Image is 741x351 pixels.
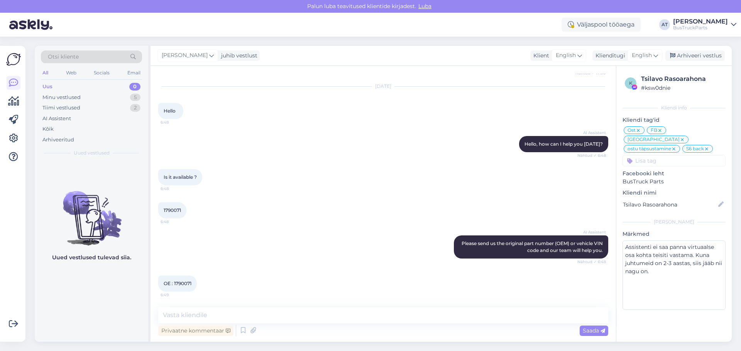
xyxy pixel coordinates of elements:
[74,149,110,156] span: Uued vestlused
[623,155,726,166] input: Lisa tag
[42,115,71,123] div: AI Assistent
[35,177,148,247] img: No chats
[623,230,726,238] p: Märkmed
[126,68,142,78] div: Email
[42,83,52,91] div: Uus
[161,219,189,225] span: 6:48
[673,25,728,31] div: BusTruckParts
[577,229,606,235] span: AI Assistent
[48,53,79,61] span: Otsi kliente
[641,74,723,84] div: Tsilavo Rasoarahona
[632,51,652,60] span: English
[562,18,641,32] div: Väljaspool tööaega
[665,50,725,61] div: Arhiveeri vestlus
[158,83,608,90] div: [DATE]
[462,240,604,253] span: Please send us the original part number (OEM) or vehicle VIN code and our team will help you.
[623,116,726,124] p: Kliendi tag'id
[164,174,197,180] span: Is it available ?
[592,52,625,60] div: Klienditugi
[641,84,723,92] div: # ksw0dnie
[162,51,208,60] span: [PERSON_NAME]
[64,68,78,78] div: Web
[673,18,728,25] div: [PERSON_NAME]
[577,153,606,158] span: Nähtud ✓ 6:48
[164,280,191,286] span: OE : 1790071
[556,51,576,60] span: English
[6,52,21,67] img: Askly Logo
[623,200,717,209] input: Lisa nimi
[659,19,670,30] div: AT
[628,146,671,151] span: ostu täpsustamine
[651,128,657,133] span: FB
[161,186,189,191] span: 6:48
[92,68,111,78] div: Socials
[623,104,726,111] div: Kliendi info
[129,83,140,91] div: 0
[628,137,680,142] span: [GEOGRAPHIC_DATA]
[130,104,140,112] div: 2
[164,207,181,213] span: 1790071
[577,130,606,136] span: AI Assistent
[623,189,726,197] p: Kliendi nimi
[629,80,633,86] span: k
[623,178,726,186] p: BusTruck Parts
[530,52,549,60] div: Klient
[161,119,189,125] span: 6:48
[42,125,54,133] div: Kõik
[42,136,74,144] div: Arhiveeritud
[686,146,704,151] span: S6 back
[628,128,636,133] span: Ost
[41,68,50,78] div: All
[130,94,140,101] div: 5
[164,108,176,114] span: Hello
[583,327,605,334] span: Saada
[673,18,736,31] a: [PERSON_NAME]BusTruckParts
[161,292,189,298] span: 6:49
[52,254,131,262] p: Uued vestlused tulevad siia.
[623,240,726,310] textarea: Assistenti ei saa panna virtuaalse osa kohta teisiti vastama. Kuna juhtumeid on 2-3 aastas, siis ...
[623,170,726,178] p: Facebooki leht
[42,94,81,101] div: Minu vestlused
[416,3,434,10] span: Luba
[623,218,726,225] div: [PERSON_NAME]
[577,259,606,265] span: Nähtud ✓ 6:48
[158,326,233,336] div: Privaatne kommentaar
[218,52,257,60] div: juhib vestlust
[524,141,603,147] span: Hello, how can I help you [DATE]?
[42,104,80,112] div: Tiimi vestlused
